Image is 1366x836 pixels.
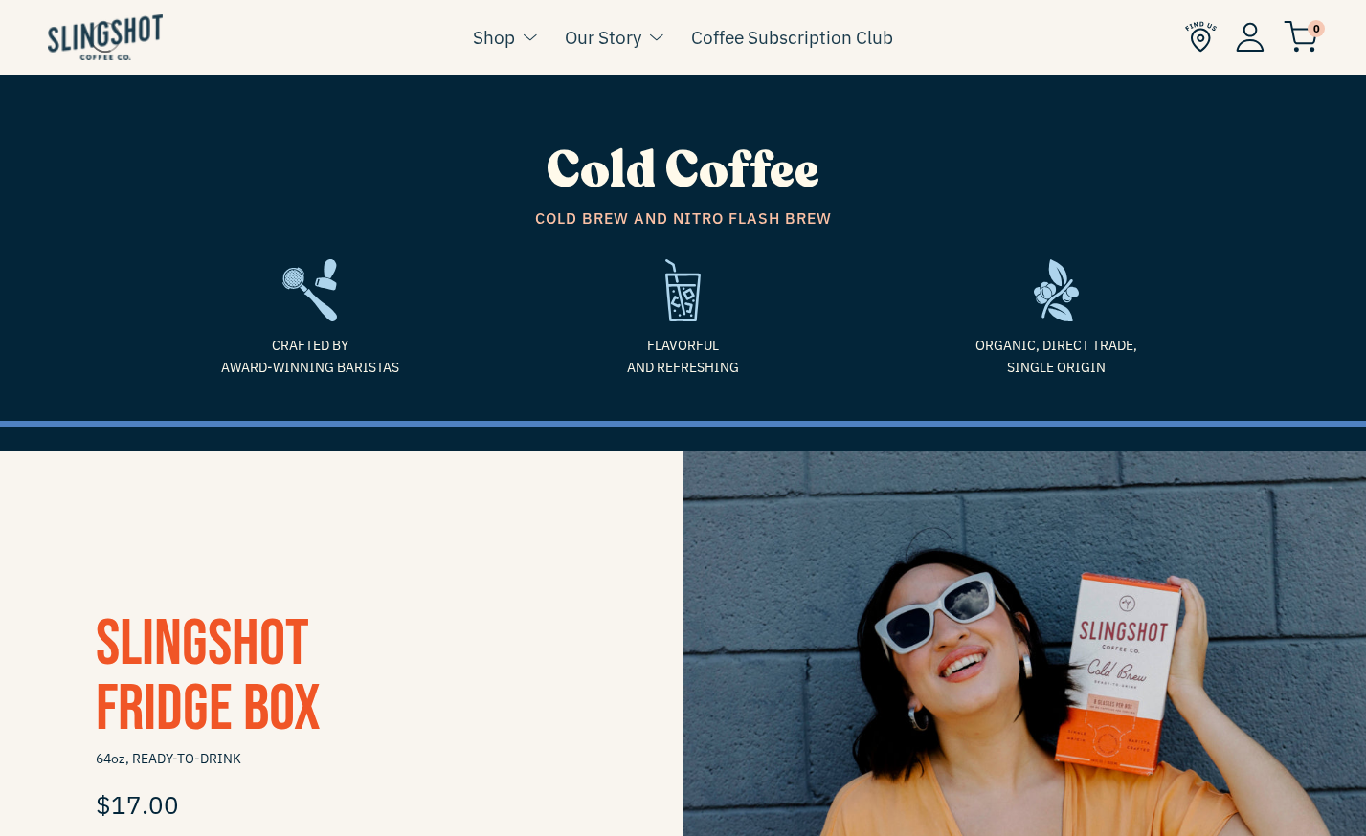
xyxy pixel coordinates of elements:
[1308,20,1325,37] span: 0
[665,259,701,321] img: refreshing-1635975143169.svg
[1284,25,1318,48] a: 0
[96,776,588,833] div: $17.00
[547,137,819,205] span: Cold Coffee
[691,23,893,52] a: Coffee Subscription Club
[473,23,515,52] a: Shop
[1284,21,1318,53] img: cart
[138,335,482,378] span: Crafted by Award-Winning Baristas
[565,23,641,52] a: Our Story
[1236,22,1265,52] img: Account
[885,335,1229,378] span: Organic, Direct Trade, Single Origin
[96,742,588,776] span: 64oz, READY-TO-DRINK
[96,605,321,748] a: SlingshotFridge Box
[138,207,1229,231] span: Cold Brew and Nitro Flash Brew
[1185,21,1217,53] img: Find Us
[282,259,337,321] img: frame2-1635783918803.svg
[511,335,856,378] span: Flavorful and refreshing
[96,605,321,748] span: Slingshot Fridge Box
[1034,259,1079,321] img: frame-1635784469962.svg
